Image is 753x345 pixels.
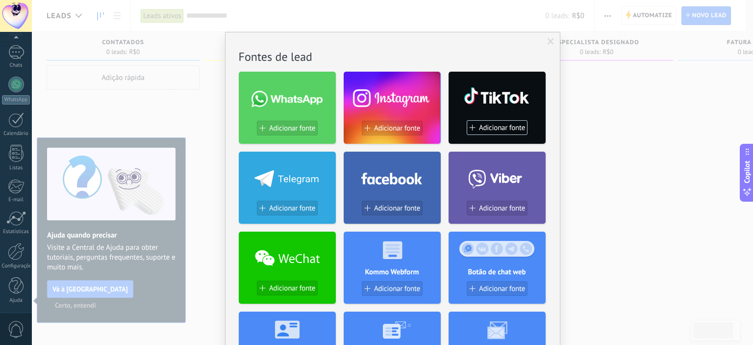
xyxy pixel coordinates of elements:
div: Configurações [2,263,30,269]
span: Adicionar fonte [269,124,315,133]
button: Adicionar fonte [362,281,423,296]
button: Adicionar fonte [257,121,318,135]
button: Adicionar fonte [362,201,423,215]
div: Calendário [2,131,30,137]
div: Chats [2,62,30,69]
span: Adicionar fonte [479,124,525,132]
span: Adicionar fonte [374,204,420,212]
div: E-mail [2,197,30,203]
span: Adicionar fonte [269,204,315,212]
div: Ajuda [2,297,30,304]
button: Adicionar fonte [257,201,318,215]
div: WhatsApp [2,95,30,105]
button: Adicionar fonte [362,121,423,135]
button: Adicionar fonte [257,281,318,295]
div: Listas [2,165,30,171]
span: Copilot [742,160,752,183]
h4: Kommo Webform [344,267,441,277]
span: Adicionar fonte [479,285,525,293]
button: Adicionar fonte [467,281,527,296]
h2: Fontes de lead [239,49,547,64]
span: Adicionar fonte [479,204,525,212]
span: Adicionar fonte [269,284,315,292]
div: Estatísticas [2,229,30,235]
button: Adicionar fonte [467,120,527,135]
h4: Botão de chat web [449,267,546,277]
span: Adicionar fonte [374,124,420,133]
span: Adicionar fonte [374,285,420,293]
button: Adicionar fonte [467,201,527,215]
